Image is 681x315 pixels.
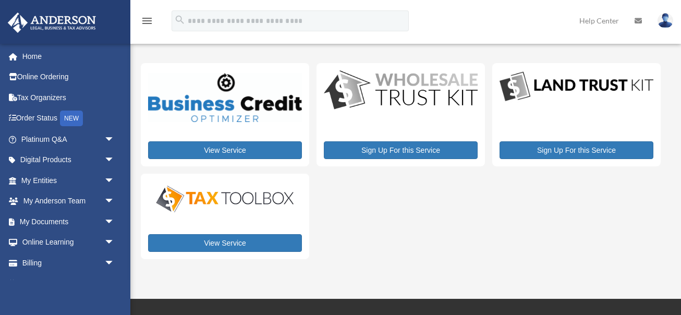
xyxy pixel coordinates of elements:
a: View Service [148,141,302,159]
a: Home [7,46,130,67]
div: NEW [60,111,83,126]
a: My Documentsarrow_drop_down [7,211,130,232]
span: arrow_drop_down [104,150,125,171]
a: My Anderson Teamarrow_drop_down [7,191,130,212]
span: arrow_drop_down [104,191,125,212]
span: arrow_drop_down [104,252,125,274]
a: menu [141,18,153,27]
img: User Pic [658,13,673,28]
span: arrow_drop_down [104,211,125,233]
a: Billingarrow_drop_down [7,252,130,273]
a: Online Learningarrow_drop_down [7,232,130,253]
img: WS-Trust-Kit-lgo-1.jpg [324,70,478,111]
span: arrow_drop_down [104,232,125,253]
img: Anderson Advisors Platinum Portal [5,13,99,33]
img: LandTrust_lgo-1.jpg [500,70,653,103]
span: arrow_drop_down [104,129,125,150]
a: Sign Up For this Service [324,141,478,159]
a: Tax Organizers [7,87,130,108]
a: Order StatusNEW [7,108,130,129]
span: arrow_drop_down [104,170,125,191]
a: Sign Up For this Service [500,141,653,159]
i: search [174,14,186,26]
a: Platinum Q&Aarrow_drop_down [7,129,130,150]
i: menu [141,15,153,27]
a: Events Calendar [7,273,130,294]
a: My Entitiesarrow_drop_down [7,170,130,191]
a: Digital Productsarrow_drop_down [7,150,125,171]
a: View Service [148,234,302,252]
a: Online Ordering [7,67,130,88]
